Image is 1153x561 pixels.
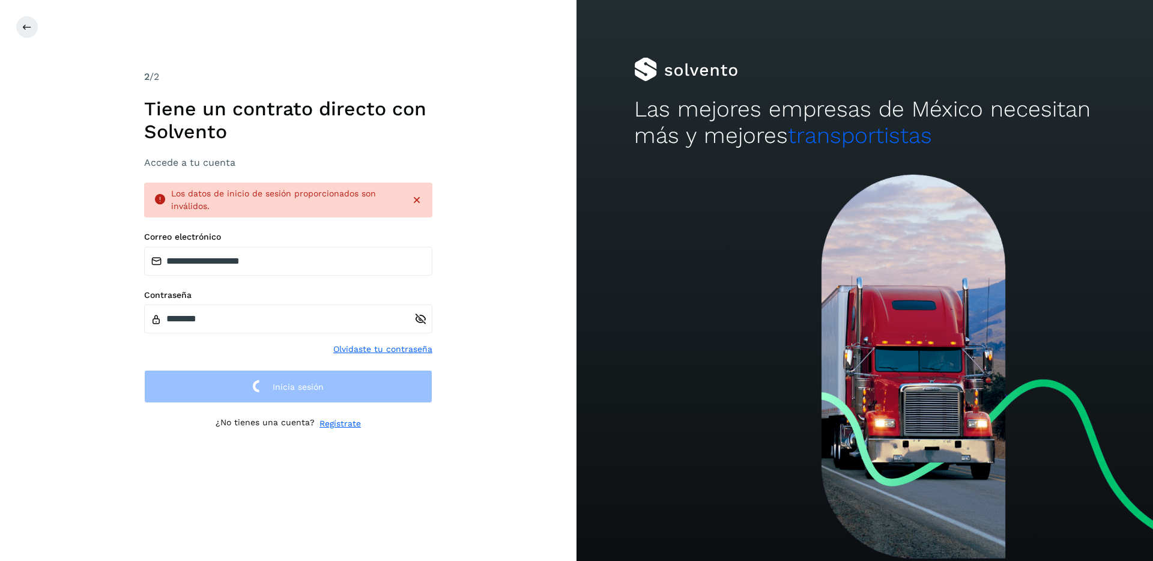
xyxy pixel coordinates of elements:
h2: Las mejores empresas de México necesitan más y mejores [634,96,1095,150]
p: ¿No tienes una cuenta? [216,417,315,430]
div: Los datos de inicio de sesión proporcionados son inválidos. [171,187,401,213]
h3: Accede a tu cuenta [144,157,432,168]
button: Inicia sesión [144,370,432,403]
span: transportistas [788,123,932,148]
span: 2 [144,71,150,82]
iframe: reCAPTCHA [197,444,380,491]
span: Inicia sesión [273,383,324,391]
div: /2 [144,70,432,84]
h1: Tiene un contrato directo con Solvento [144,97,432,144]
a: Olvidaste tu contraseña [333,343,432,356]
label: Contraseña [144,290,432,300]
label: Correo electrónico [144,232,432,242]
a: Regístrate [319,417,361,430]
